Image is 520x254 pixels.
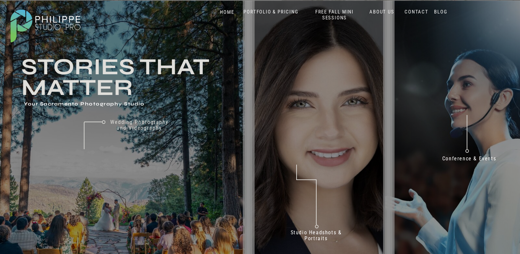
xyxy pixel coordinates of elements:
a: ABOUT US [368,9,396,15]
a: Wedding Photography and Videography [105,119,174,137]
a: HOME [213,9,241,15]
h2: Don't just take our word for it [269,158,459,221]
a: Studio Headshots & Portraits [283,230,350,244]
h3: Stories that Matter [21,57,297,97]
a: FREE FALL MINI SESSIONS [307,9,362,21]
a: CONTACT [403,9,430,15]
h1: Your Sacramento Photography Studio [24,101,215,108]
a: Conference & Events [438,156,501,165]
a: PORTFOLIO & PRICING [241,9,301,15]
a: BLOG [433,9,449,15]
